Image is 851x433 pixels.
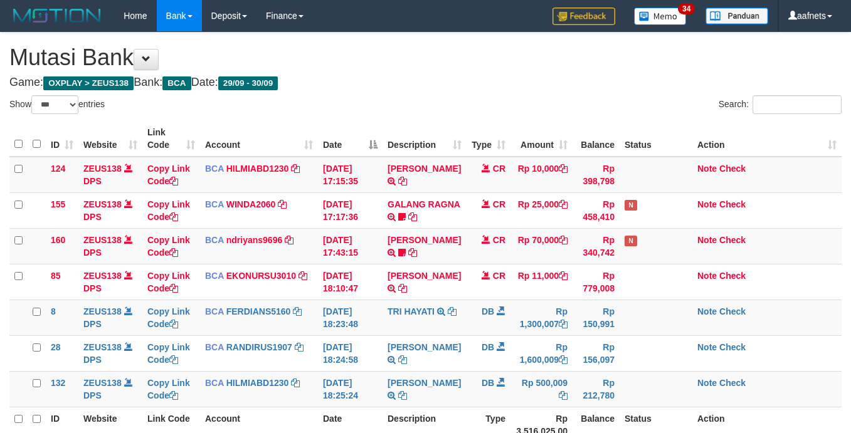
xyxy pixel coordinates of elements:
a: RANDIRUS1907 [226,342,292,352]
img: Button%20Memo.svg [634,8,687,25]
a: ZEUS138 [83,235,122,245]
td: Rp 1,600,009 [510,335,573,371]
a: HILMIABD1230 [226,378,289,388]
a: Copy GALANG RAGNA to clipboard [408,212,417,222]
a: [PERSON_NAME] [388,378,461,388]
a: Copy WINDA2060 to clipboard [278,199,287,209]
a: Note [697,271,717,281]
td: [DATE] 17:15:35 [318,157,383,193]
a: Copy Link Code [147,199,190,222]
a: Note [697,378,717,388]
td: DPS [78,371,142,407]
a: Copy TRI HAYATI to clipboard [448,306,457,316]
td: DPS [78,192,142,228]
td: Rp 150,991 [573,300,620,335]
a: Copy RANDIRUS1907 to clipboard [295,342,304,352]
a: ZEUS138 [83,306,122,316]
td: Rp 398,798 [573,157,620,193]
td: [DATE] 18:23:48 [318,300,383,335]
th: Status [620,121,692,157]
th: Website: activate to sort column ascending [78,121,142,157]
input: Search: [753,95,842,114]
a: Note [697,342,717,352]
span: BCA [205,164,224,174]
td: Rp 779,008 [573,264,620,300]
td: DPS [78,228,142,264]
th: Type: activate to sort column ascending [467,121,510,157]
td: Rp 212,780 [573,371,620,407]
span: BCA [205,306,224,316]
a: Check [719,164,746,174]
th: Account: activate to sort column ascending [200,121,318,157]
a: Copy HILMIABD1230 to clipboard [291,164,300,174]
span: CR [493,199,505,209]
span: DB [482,306,494,316]
a: Note [697,164,717,174]
span: 85 [51,271,61,281]
a: Copy HILMIABD1230 to clipboard [291,378,300,388]
span: CR [493,164,505,174]
td: [DATE] 18:24:58 [318,335,383,371]
span: BCA [205,271,224,281]
th: Action: activate to sort column ascending [692,121,842,157]
td: Rp 10,000 [510,157,573,193]
a: Copy HERU SANTOSO to clipboard [408,248,417,258]
a: FERDIANS5160 [226,306,291,316]
a: Note [697,199,717,209]
td: Rp 500,009 [510,371,573,407]
td: [DATE] 17:17:36 [318,192,383,228]
span: OXPLAY > ZEUS138 [43,76,134,90]
a: Copy Rp 10,000 to clipboard [559,164,568,174]
img: Feedback.jpg [552,8,615,25]
a: [PERSON_NAME] [388,164,461,174]
span: BCA [205,235,224,245]
a: Copy EKONURSU3010 to clipboard [299,271,307,281]
a: EKONURSU3010 [226,271,296,281]
span: 132 [51,378,65,388]
td: DPS [78,300,142,335]
th: Link Code: activate to sort column ascending [142,121,200,157]
a: Copy Link Code [147,306,190,329]
td: [DATE] 18:25:24 [318,371,383,407]
a: [PERSON_NAME] [388,235,461,245]
td: DPS [78,264,142,300]
a: Copy Rp 11,000 to clipboard [559,271,568,281]
span: CR [493,235,505,245]
a: Copy ndriyans9696 to clipboard [285,235,293,245]
th: Date: activate to sort column descending [318,121,383,157]
span: BCA [162,76,191,90]
img: panduan.png [706,8,768,24]
td: Rp 70,000 [510,228,573,264]
a: Copy Link Code [147,164,190,186]
span: DB [482,378,494,388]
a: Copy Rp 500,009 to clipboard [559,390,568,400]
th: Balance [573,121,620,157]
a: Check [719,378,746,388]
a: Copy SHANTI WASTUTI to clipboard [398,390,407,400]
select: Showentries [31,95,78,114]
a: TRI HAYATI [388,306,435,316]
span: 28 [51,342,61,352]
td: DPS [78,157,142,193]
a: Copy FERDIANS5160 to clipboard [293,306,302,316]
th: ID: activate to sort column ascending [46,121,78,157]
a: Check [719,199,746,209]
a: Copy SHANTI WASTUTI to clipboard [398,355,407,365]
td: DPS [78,335,142,371]
td: Rp 458,410 [573,192,620,228]
a: Note [697,306,717,316]
a: [PERSON_NAME] [388,342,461,352]
a: ZEUS138 [83,199,122,209]
label: Show entries [9,95,105,114]
td: [DATE] 18:10:47 [318,264,383,300]
a: GALANG RAGNA [388,199,460,209]
span: 160 [51,235,65,245]
span: BCA [205,199,224,209]
a: Note [697,235,717,245]
a: Copy Link Code [147,235,190,258]
a: Check [719,271,746,281]
a: Copy Rp 70,000 to clipboard [559,235,568,245]
h4: Game: Bank: Date: [9,76,842,89]
a: ZEUS138 [83,271,122,281]
a: Copy ISMAIL to clipboard [398,283,407,293]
